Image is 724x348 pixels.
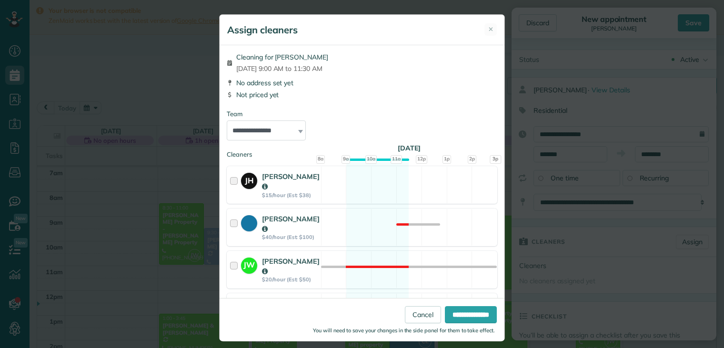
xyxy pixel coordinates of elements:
strong: [PERSON_NAME] [262,214,320,233]
strong: $40/hour (Est: $100) [262,234,320,240]
strong: $20/hour (Est: $50) [262,276,320,283]
div: No address set yet [227,78,497,88]
div: Not priced yet [227,90,497,99]
span: [DATE] 9:00 AM to 11:30 AM [236,64,328,73]
div: Team [227,109,497,119]
strong: [PERSON_NAME] [262,257,320,276]
strong: $15/hour (Est: $38) [262,192,320,199]
strong: JH [241,173,257,186]
strong: JW [241,258,257,271]
strong: [PERSON_NAME] [262,172,320,191]
span: ✕ [488,25,493,34]
span: Cleaning for [PERSON_NAME] [236,52,328,62]
small: You will need to save your changes in the side panel for them to take effect. [313,327,495,334]
a: Cancel [405,306,441,323]
div: Cleaners [227,150,497,153]
h5: Assign cleaners [227,23,298,37]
